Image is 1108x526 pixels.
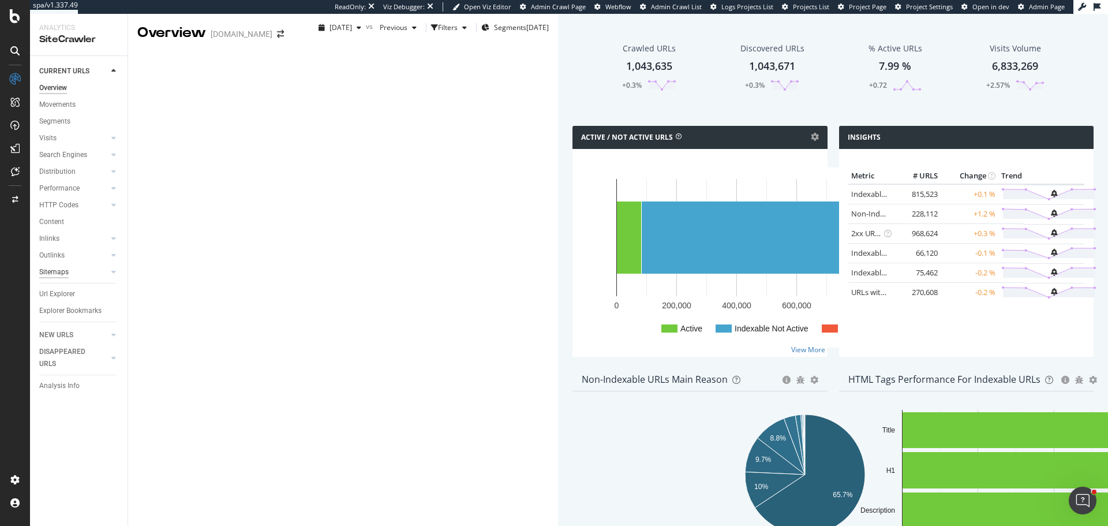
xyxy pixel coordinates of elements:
[745,80,765,90] div: +0.3%
[39,149,87,161] div: Search Engines
[39,233,108,245] a: Inlinks
[721,2,773,11] span: Logs Projects List
[39,329,108,341] a: NEW URLS
[1051,249,1057,256] div: bell-plus
[849,2,886,11] span: Project Page
[582,167,1032,348] svg: A chart.
[851,267,977,278] a: Indexable URLs with Bad Description
[990,43,1041,54] div: Visits Volume
[680,324,702,333] text: Active
[735,324,808,333] text: Indexable Not Active
[375,23,407,32] span: Previous
[894,244,941,263] td: 66,120
[1018,2,1065,12] a: Admin Page
[1051,268,1057,276] div: bell-plus
[869,43,922,54] div: % Active URLs
[770,434,787,442] text: 8.8%
[882,426,895,434] text: Title
[494,23,526,32] span: Segments
[623,43,676,54] div: Crawled URLs
[211,28,272,40] div: [DOMAIN_NAME]
[662,301,691,310] text: 200,000
[1069,487,1096,514] iframe: Intercom live chat
[582,374,728,385] div: Non-Indexable URLs Main Reason
[992,59,1038,74] div: 6,833,269
[749,59,795,74] div: 1,043,671
[335,2,366,12] div: ReadOnly:
[39,346,98,370] div: DISAPPEARED URLS
[783,376,791,384] div: circle-info
[39,65,108,77] a: CURRENT URLS
[640,2,702,12] a: Admin Crawl List
[791,345,825,355] a: View More
[1075,376,1083,384] div: bug
[452,2,511,12] a: Open Viz Editor
[39,115,70,128] div: Segments
[39,33,118,46] div: SiteCrawler
[39,99,119,111] a: Movements
[941,224,998,244] td: +0.3 %
[622,80,642,90] div: +0.3%
[740,43,804,54] div: Discovered URLs
[710,2,773,12] a: Logs Projects List
[1051,229,1057,237] div: bell-plus
[39,199,108,211] a: HTTP Codes
[972,2,1009,11] span: Open in dev
[39,115,119,128] a: Segments
[869,80,887,90] div: +0.72
[1051,210,1057,217] div: bell-plus
[39,233,59,245] div: Inlinks
[277,30,284,38] div: arrow-right-arrow-left
[526,23,549,32] div: [DATE]
[894,283,941,303] td: 270,608
[1051,288,1057,296] div: bell-plus
[782,2,829,12] a: Projects List
[39,249,65,262] div: Outlinks
[851,248,948,258] a: Indexable URLs with Bad H1
[894,184,941,204] td: 815,523
[782,301,811,310] text: 600,000
[531,2,586,11] span: Admin Crawl Page
[39,65,89,77] div: CURRENT URLS
[894,204,941,224] td: 228,112
[941,283,998,303] td: -0.2 %
[895,2,953,12] a: Project Settings
[810,376,818,384] div: gear
[848,167,895,185] th: Metric
[39,266,69,278] div: Sitemaps
[605,2,631,11] span: Webflow
[39,166,76,178] div: Distribution
[39,149,108,161] a: Search Engines
[581,132,673,143] h4: Active / Not Active URLs
[651,2,702,11] span: Admin Crawl List
[39,132,108,144] a: Visits
[879,59,911,74] div: 7.99 %
[851,189,904,199] a: Indexable URLs
[906,2,953,11] span: Project Settings
[615,301,619,310] text: 0
[796,376,804,384] div: bug
[39,99,76,111] div: Movements
[314,18,366,37] button: [DATE]
[838,2,886,12] a: Project Page
[986,80,1010,90] div: +2.57%
[1051,190,1057,197] div: bell-plus
[894,263,941,283] td: 75,462
[39,166,108,178] a: Distribution
[39,329,73,341] div: NEW URLS
[39,380,119,392] a: Analysis Info
[39,380,80,392] div: Analysis Info
[848,374,1040,385] div: HTML Tags Performance for Indexable URLs
[39,82,67,94] div: Overview
[626,59,672,74] div: 1,043,635
[860,506,894,514] text: Description
[851,287,936,297] a: URLs with 1 Follow Inlink
[894,224,941,244] td: 968,624
[481,18,549,37] button: Segments[DATE]
[464,2,511,11] span: Open Viz Editor
[722,301,751,310] text: 400,000
[998,167,1024,185] th: Trend
[1089,376,1097,384] div: gear
[330,23,352,32] span: 2025 Sep. 29th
